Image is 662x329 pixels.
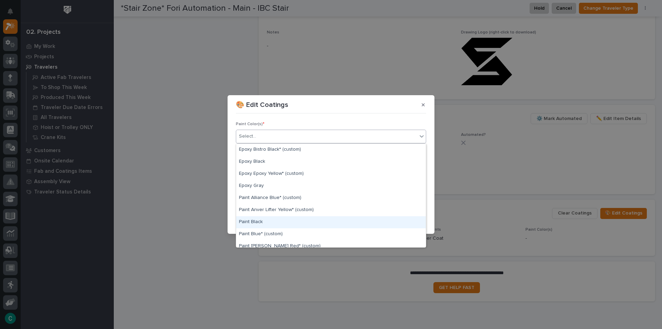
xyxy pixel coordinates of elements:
span: Paint Color(s) [236,122,264,126]
div: Paint Brinkley Red* (custom) [236,240,426,252]
div: Epoxy Black [236,156,426,168]
div: Epoxy Epoxy Yellow* (custom) [236,168,426,180]
div: Paint Alliance Blue* (custom) [236,192,426,204]
div: Epoxy Bistro Black* (custom) [236,144,426,156]
div: Paint Blue* (custom) [236,228,426,240]
div: Paint Anver Lifter Yellow* (custom) [236,204,426,216]
div: Paint Black [236,216,426,228]
div: Epoxy Gray [236,180,426,192]
p: 🎨 Edit Coatings [236,101,288,109]
div: Select... [239,133,256,140]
